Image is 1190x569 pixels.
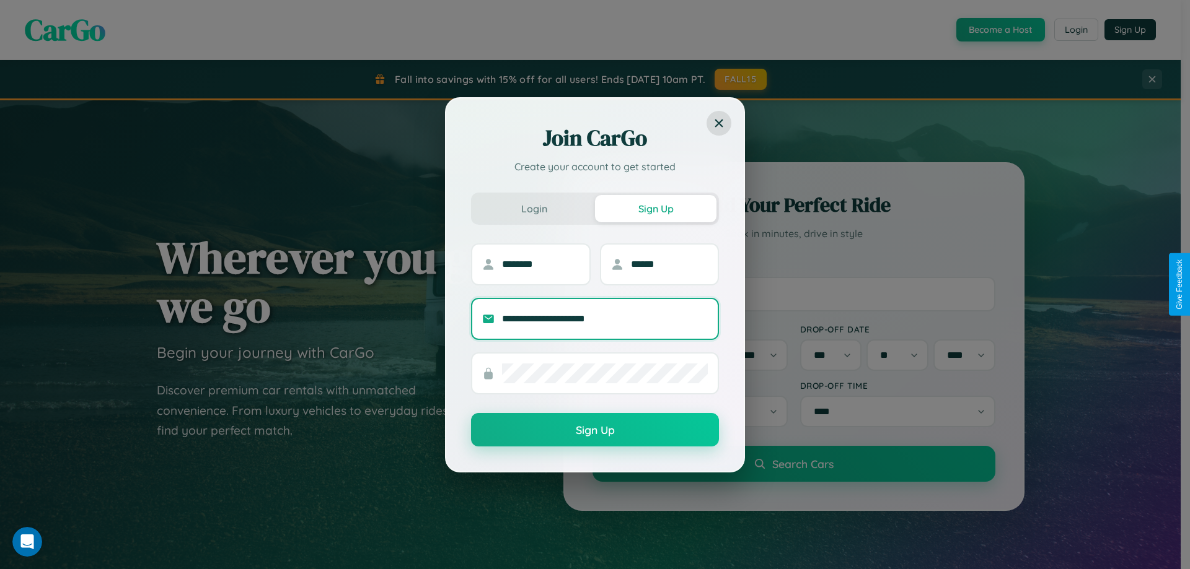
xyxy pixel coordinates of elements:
iframe: Intercom live chat [12,527,42,557]
div: Give Feedback [1175,259,1184,310]
button: Login [474,195,595,222]
h2: Join CarGo [471,123,719,153]
p: Create your account to get started [471,159,719,174]
button: Sign Up [471,413,719,446]
button: Sign Up [595,195,716,222]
